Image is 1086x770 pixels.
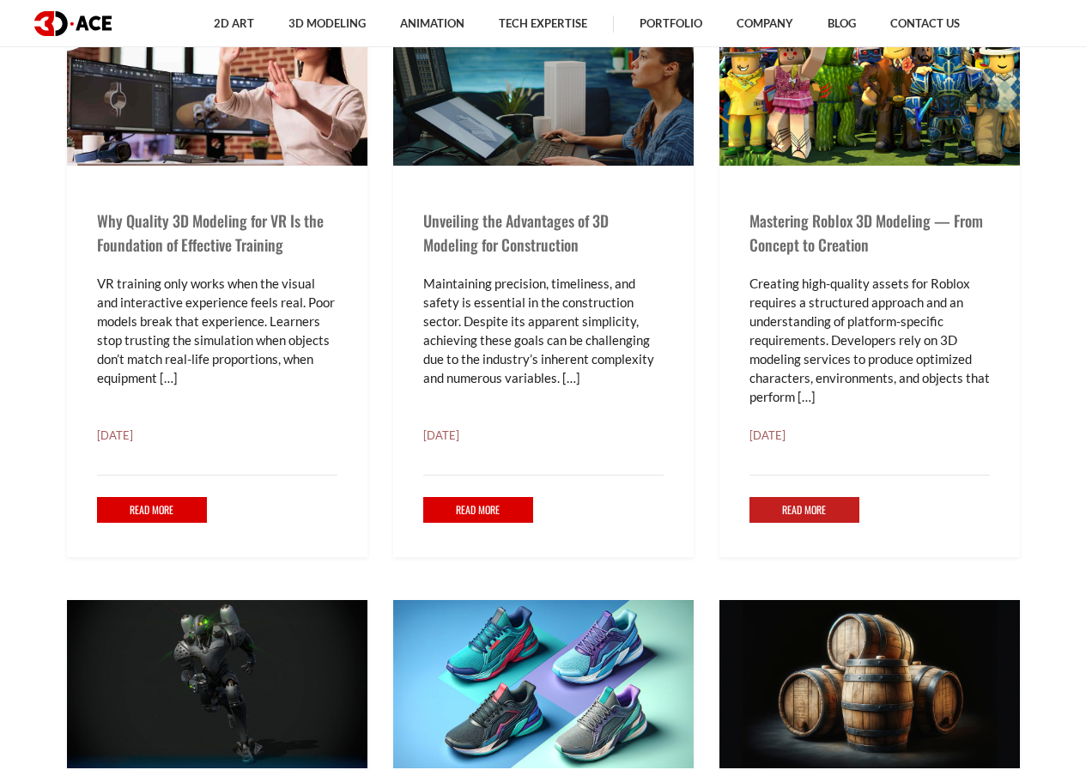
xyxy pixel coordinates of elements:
a: Why Quality 3D Modeling for VR Is the Foundation of Effective Training [97,209,324,256]
a: Mastering Roblox 3D Modeling — From Concept to Creation [749,209,983,256]
p: Maintaining precision, timeliness, and safety is essential in the construction sector. Despite it... [423,274,664,387]
img: blog post image [67,600,367,767]
p: [DATE] [97,427,337,444]
a: Unveiling the Advantages of 3D Modeling for Construction [423,209,609,256]
img: logo dark [34,11,112,36]
img: blog post image [393,600,694,767]
a: Read More [97,497,208,524]
p: Creating high-quality assets for Roblox requires a structured approach and an understanding of pl... [749,274,990,406]
p: [DATE] [749,427,990,444]
a: Read More [423,497,534,524]
p: VR training only works when the visual and interactive experience feels real. Poor models break t... [97,274,337,387]
p: [DATE] [423,427,664,444]
a: Read More [749,497,860,524]
img: blog post image [719,600,1020,767]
